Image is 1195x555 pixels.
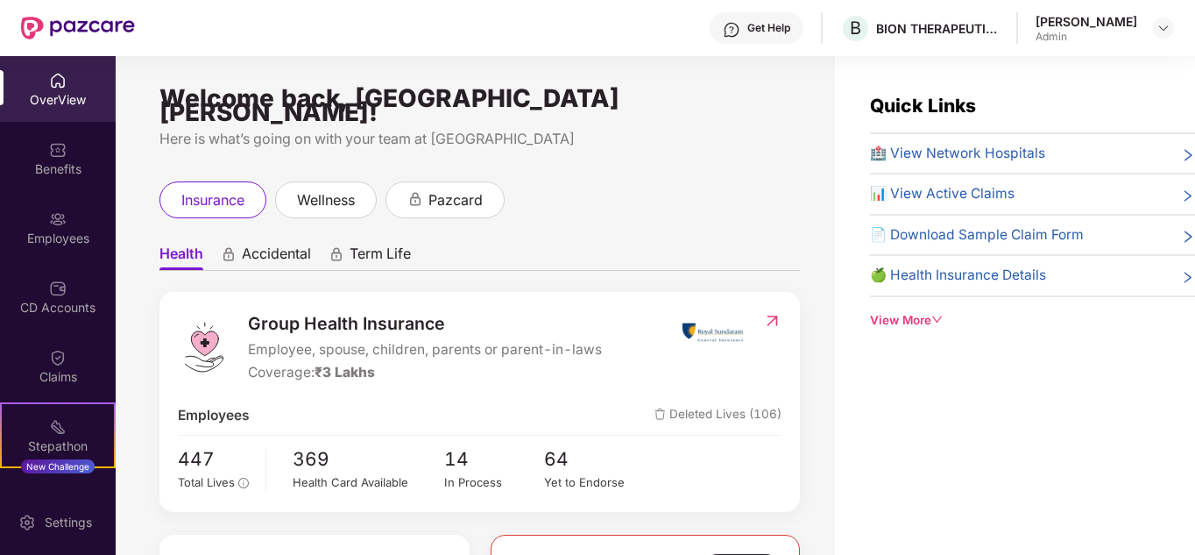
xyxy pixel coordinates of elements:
[178,445,253,473] span: 447
[49,487,67,505] img: svg+xml;base64,PHN2ZyBpZD0iRW5kb3JzZW1lbnRzIiB4bWxucz0iaHR0cDovL3d3dy53My5vcmcvMjAwMC9zdmciIHdpZH...
[178,475,235,489] span: Total Lives
[21,17,135,39] img: New Pazcare Logo
[49,280,67,297] img: svg+xml;base64,PHN2ZyBpZD0iQ0RfQWNjb3VudHMiIGRhdGEtbmFtZT0iQ0QgQWNjb3VudHMiIHhtbG5zPSJodHRwOi8vd3...
[444,445,545,473] span: 14
[329,246,344,262] div: animation
[18,514,36,531] img: svg+xml;base64,PHN2ZyBpZD0iU2V0dGluZy0yMHgyMCIgeG1sbnM9Imh0dHA6Ly93d3cudzMub3JnLzIwMDAvc3ZnIiB3aW...
[21,459,95,473] div: New Challenge
[444,473,545,492] div: In Process
[178,321,230,374] img: logo
[544,445,645,473] span: 64
[248,362,602,383] div: Coverage:
[49,141,67,159] img: svg+xml;base64,PHN2ZyBpZD0iQmVuZWZpdHMiIHhtbG5zPSJodHRwOi8vd3d3LnczLm9yZy8yMDAwL3N2ZyIgd2lkdGg9Ij...
[159,245,203,270] span: Health
[723,21,740,39] img: svg+xml;base64,PHN2ZyBpZD0iSGVscC0zMngzMiIgeG1sbnM9Imh0dHA6Ly93d3cudzMub3JnLzIwMDAvc3ZnIiB3aWR0aD...
[654,405,781,426] span: Deleted Lives (106)
[654,409,666,420] img: deleteIcon
[544,473,645,492] div: Yet to Endorse
[49,349,67,366] img: svg+xml;base64,PHN2ZyBpZD0iQ2xhaW0iIHhtbG5zPSJodHRwOi8vd3d3LnczLm9yZy8yMDAwL3N2ZyIgd2lkdGg9IjIwIi...
[763,312,781,330] img: RedirectIcon
[2,438,114,455] div: Stepathon
[1181,228,1195,245] span: right
[870,143,1045,164] span: 🏥 View Network Hospitals
[350,245,411,270] span: Term Life
[747,21,790,35] div: Get Help
[181,189,244,211] span: insurance
[1181,146,1195,164] span: right
[49,210,67,228] img: svg+xml;base64,PHN2ZyBpZD0iRW1wbG95ZWVzIiB4bWxucz0iaHR0cDovL3d3dy53My5vcmcvMjAwMC9zdmciIHdpZHRoPS...
[1156,21,1170,35] img: svg+xml;base64,PHN2ZyBpZD0iRHJvcGRvd24tMzJ4MzIiIHhtbG5zPSJodHRwOi8vd3d3LnczLm9yZy8yMDAwL3N2ZyIgd2...
[1036,13,1137,30] div: [PERSON_NAME]
[870,95,976,117] span: Quick Links
[870,311,1195,330] div: View More
[931,314,944,326] span: down
[221,246,237,262] div: animation
[850,18,861,39] span: B
[297,189,355,211] span: wellness
[242,245,311,270] span: Accidental
[238,478,249,488] span: info-circle
[159,91,800,119] div: Welcome back, [GEOGRAPHIC_DATA][PERSON_NAME]!
[428,189,483,211] span: pazcard
[680,310,746,354] img: insurerIcon
[39,514,97,531] div: Settings
[1181,187,1195,204] span: right
[248,310,602,338] span: Group Health Insurance
[407,191,423,207] div: animation
[1036,30,1137,44] div: Admin
[876,20,999,37] div: BION THERAPEUTICS ([GEOGRAPHIC_DATA]) PRIVATE LIMITED
[293,445,443,473] span: 369
[178,405,250,426] span: Employees
[159,128,800,150] div: Here is what’s going on with your team at [GEOGRAPHIC_DATA]
[49,418,67,436] img: svg+xml;base64,PHN2ZyB4bWxucz0iaHR0cDovL3d3dy53My5vcmcvMjAwMC9zdmciIHdpZHRoPSIyMSIgaGVpZ2h0PSIyMC...
[315,364,375,381] span: ₹3 Lakhs
[870,265,1046,286] span: 🍏 Health Insurance Details
[49,72,67,89] img: svg+xml;base64,PHN2ZyBpZD0iSG9tZSIgeG1sbnM9Imh0dHA6Ly93d3cudzMub3JnLzIwMDAvc3ZnIiB3aWR0aD0iMjAiIG...
[1181,268,1195,286] span: right
[870,224,1084,245] span: 📄 Download Sample Claim Form
[293,473,443,492] div: Health Card Available
[870,183,1015,204] span: 📊 View Active Claims
[248,339,602,360] span: Employee, spouse, children, parents or parent-in-laws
